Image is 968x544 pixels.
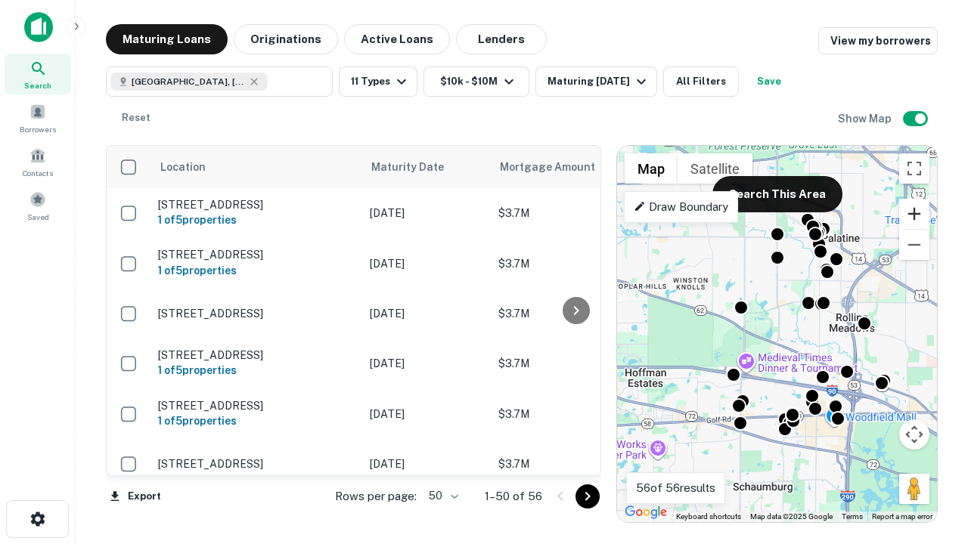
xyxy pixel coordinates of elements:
[23,167,53,179] span: Contacts
[485,487,542,505] p: 1–50 of 56
[5,54,71,94] a: Search
[158,307,355,320] p: [STREET_ADDRESS]
[621,502,671,522] a: Open this area in Google Maps (opens a new window)
[158,348,355,362] p: [STREET_ADDRESS]
[576,484,600,508] button: Go to next page
[339,66,417,97] button: 11 Types
[625,153,678,184] button: Show street map
[5,97,71,138] a: Borrowers
[370,255,483,272] p: [DATE]
[678,153,752,184] button: Show satellite imagery
[158,212,355,228] h6: 1 of 5 properties
[423,66,529,97] button: $10k - $10M
[362,146,491,188] th: Maturity Date
[24,12,53,42] img: capitalize-icon.png
[370,456,483,472] p: [DATE]
[872,512,932,521] a: Report a map error
[335,487,417,505] p: Rows per page:
[158,399,355,413] p: [STREET_ADDRESS]
[370,205,483,221] p: [DATE]
[636,479,715,497] p: 56 of 56 results
[106,485,165,508] button: Export
[150,146,362,188] th: Location
[423,485,461,507] div: 50
[842,512,863,521] a: Terms (opens in new tab)
[106,24,228,54] button: Maturing Loans
[498,406,650,422] p: $3.7M
[5,141,71,182] a: Contacts
[158,362,355,379] h6: 1 of 5 properties
[498,355,650,372] p: $3.7M
[617,146,937,522] div: 0 0
[621,502,671,522] img: Google
[371,158,464,176] span: Maturity Date
[112,103,160,133] button: Reset
[745,66,793,97] button: Save your search to get updates of matches that match your search criteria.
[158,248,355,261] p: [STREET_ADDRESS]
[548,73,650,91] div: Maturing [DATE]
[158,457,355,471] p: [STREET_ADDRESS]
[899,474,929,504] button: Drag Pegman onto the map to open Street View
[634,198,728,216] p: Draw Boundary
[676,512,741,522] button: Keyboard shortcuts
[892,375,968,447] iframe: Chat Widget
[712,176,842,212] button: Search This Area
[838,110,894,127] h6: Show Map
[535,66,657,97] button: Maturing [DATE]
[344,24,450,54] button: Active Loans
[456,24,547,54] button: Lenders
[750,512,833,521] span: Map data ©2025 Google
[498,255,650,272] p: $3.7M
[20,123,56,135] span: Borrowers
[663,66,739,97] button: All Filters
[27,211,49,223] span: Saved
[24,79,51,91] span: Search
[160,158,206,176] span: Location
[498,205,650,221] p: $3.7M
[370,406,483,422] p: [DATE]
[500,158,615,176] span: Mortgage Amount
[899,199,929,229] button: Zoom in
[158,262,355,279] h6: 1 of 5 properties
[491,146,657,188] th: Mortgage Amount
[5,185,71,226] a: Saved
[818,27,938,54] a: View my borrowers
[899,230,929,260] button: Zoom out
[234,24,338,54] button: Originations
[498,456,650,472] p: $3.7M
[370,305,483,322] p: [DATE]
[899,153,929,184] button: Toggle fullscreen view
[132,75,245,88] span: [GEOGRAPHIC_DATA], [GEOGRAPHIC_DATA]
[498,305,650,322] p: $3.7M
[370,355,483,372] p: [DATE]
[158,198,355,212] p: [STREET_ADDRESS]
[158,413,355,429] h6: 1 of 5 properties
